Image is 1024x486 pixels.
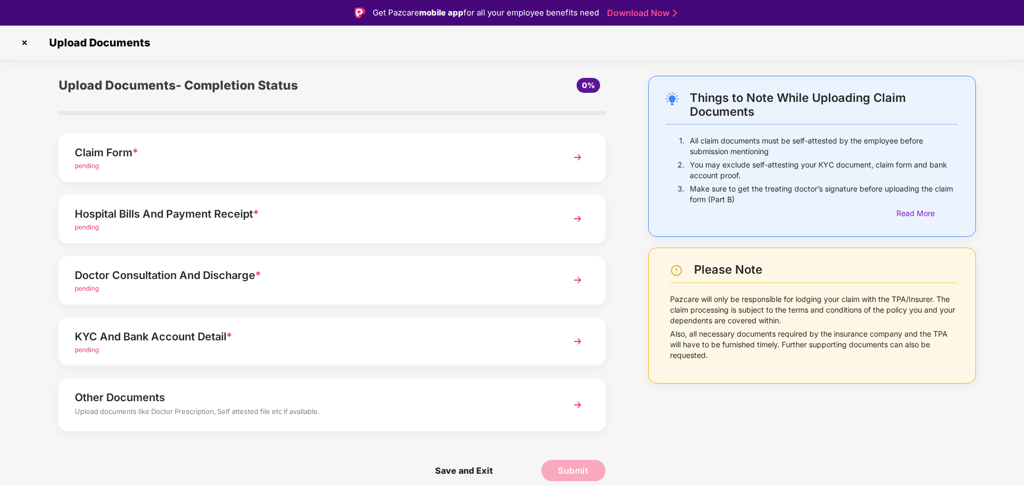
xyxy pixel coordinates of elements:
[896,208,957,219] div: Read More
[75,406,546,420] div: Upload documents like Doctor Prescription, Self attested file etc if available.
[419,7,463,18] strong: mobile app
[678,160,684,181] p: 2.
[673,7,677,19] img: Stroke
[670,329,957,361] p: Also, all necessary documents required by the insurance company and the TPA will have to be furni...
[607,7,674,19] a: Download Now
[666,92,679,105] img: svg+xml;base64,PHN2ZyB4bWxucz0iaHR0cDovL3d3dy53My5vcmcvMjAwMC9zdmciIHdpZHRoPSIyNC4wOTMiIGhlaWdodD...
[678,184,684,205] p: 3.
[75,267,546,284] div: Doctor Consultation And Discharge
[75,162,99,170] span: pending
[670,264,683,277] img: svg+xml;base64,PHN2ZyBpZD0iV2FybmluZ18tXzI0eDI0IiBkYXRhLW5hbWU9Ildhcm5pbmcgLSAyNHgyNCIgeG1sbnM9Im...
[75,284,99,292] span: pending
[75,144,546,161] div: Claim Form
[541,460,605,481] button: Submit
[38,36,155,49] span: Upload Documents
[690,160,957,181] p: You may exclude self-attesting your KYC document, claim form and bank account proof.
[59,76,423,95] div: Upload Documents- Completion Status
[568,395,587,415] img: svg+xml;base64,PHN2ZyBpZD0iTmV4dCIgeG1sbnM9Imh0dHA6Ly93d3cudzMub3JnLzIwMDAvc3ZnIiB3aWR0aD0iMzYiIG...
[75,346,99,354] span: pending
[75,389,546,406] div: Other Documents
[568,148,587,167] img: svg+xml;base64,PHN2ZyBpZD0iTmV4dCIgeG1sbnM9Imh0dHA6Ly93d3cudzMub3JnLzIwMDAvc3ZnIiB3aWR0aD0iMzYiIG...
[568,209,587,228] img: svg+xml;base64,PHN2ZyBpZD0iTmV4dCIgeG1sbnM9Imh0dHA6Ly93d3cudzMub3JnLzIwMDAvc3ZnIiB3aWR0aD0iMzYiIG...
[373,6,599,19] div: Get Pazcare for all your employee benefits need
[690,184,957,205] p: Make sure to get the treating doctor’s signature before uploading the claim form (Part B)
[16,34,33,51] img: svg+xml;base64,PHN2ZyBpZD0iQ3Jvc3MtMzJ4MzIiIHhtbG5zPSJodHRwOi8vd3d3LnczLm9yZy8yMDAwL3N2ZyIgd2lkdG...
[690,91,957,118] div: Things to Note While Uploading Claim Documents
[679,136,684,157] p: 1.
[355,7,365,18] img: Logo
[568,270,587,290] img: svg+xml;base64,PHN2ZyBpZD0iTmV4dCIgeG1sbnM9Imh0dHA6Ly93d3cudzMub3JnLzIwMDAvc3ZnIiB3aWR0aD0iMzYiIG...
[75,223,99,231] span: pending
[670,294,957,326] p: Pazcare will only be responsible for lodging your claim with the TPA/Insurer. The claim processin...
[582,81,595,90] span: 0%
[75,205,546,222] div: Hospital Bills And Payment Receipt
[75,328,546,345] div: KYC And Bank Account Detail
[690,136,957,157] p: All claim documents must be self-attested by the employee before submission mentioning
[694,262,957,277] div: Please Note
[424,460,503,481] span: Save and Exit
[568,332,587,351] img: svg+xml;base64,PHN2ZyBpZD0iTmV4dCIgeG1sbnM9Imh0dHA6Ly93d3cudzMub3JnLzIwMDAvc3ZnIiB3aWR0aD0iMzYiIG...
